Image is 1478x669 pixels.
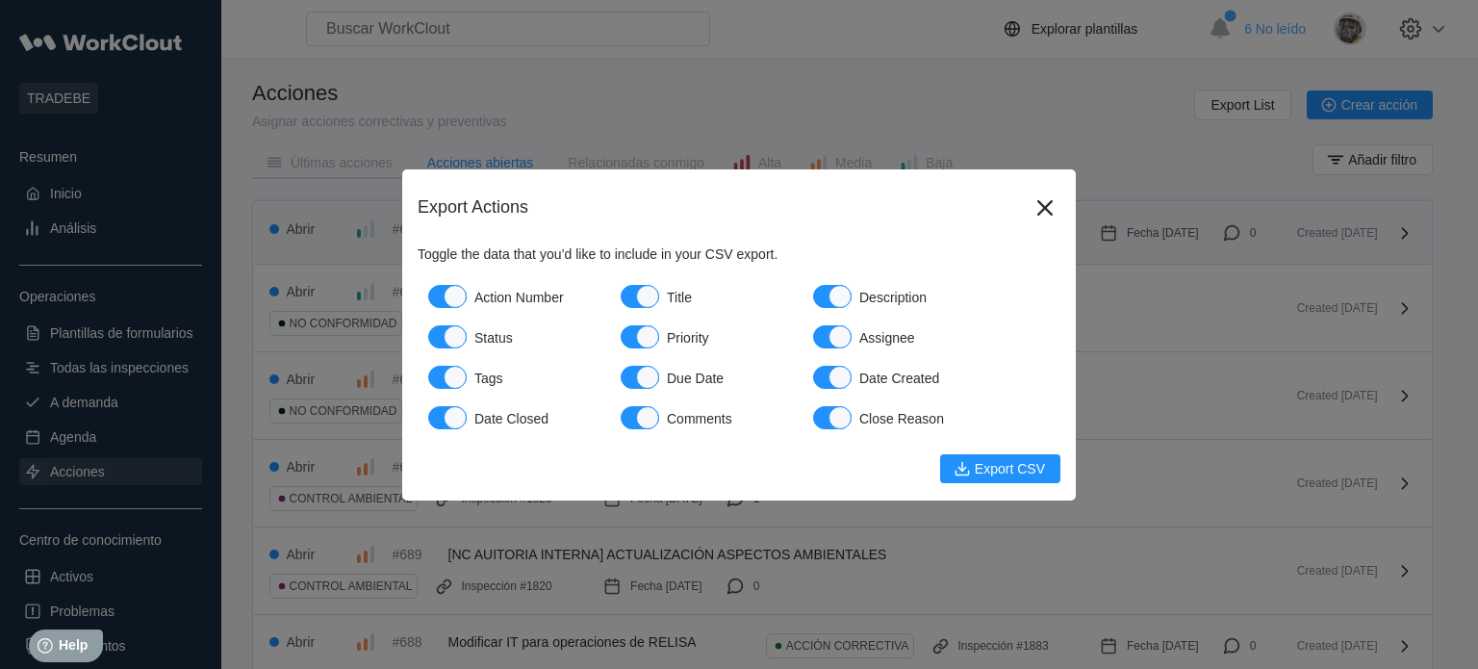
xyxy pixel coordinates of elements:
[610,358,803,399] label: Due Date
[975,462,1045,476] span: Export CSV
[428,285,467,308] button: Action Number
[813,366,852,389] button: Date Created
[803,399,995,439] label: Close Reason
[610,399,803,439] label: Comments
[813,406,852,429] button: Close Reason
[610,318,803,358] label: Priority
[940,454,1060,483] button: Export CSV
[428,406,467,429] button: Date Closed
[428,325,467,348] button: Status
[813,325,852,348] button: Assignee
[418,318,610,358] label: Status
[418,277,610,318] label: Action Number
[621,285,659,308] button: Title
[418,358,610,399] label: Tags
[418,246,1060,262] div: Toggle the data that you’d like to include in your CSV export.
[610,277,803,318] label: Title
[418,399,610,439] label: Date Closed
[621,325,659,348] button: Priority
[621,406,659,429] button: Comments
[428,366,467,389] button: Tags
[418,197,1030,218] div: Export Actions
[803,318,995,358] label: Assignee
[621,366,659,389] button: Due Date
[813,285,852,308] button: Description
[803,277,995,318] label: Description
[803,358,995,399] label: Date Created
